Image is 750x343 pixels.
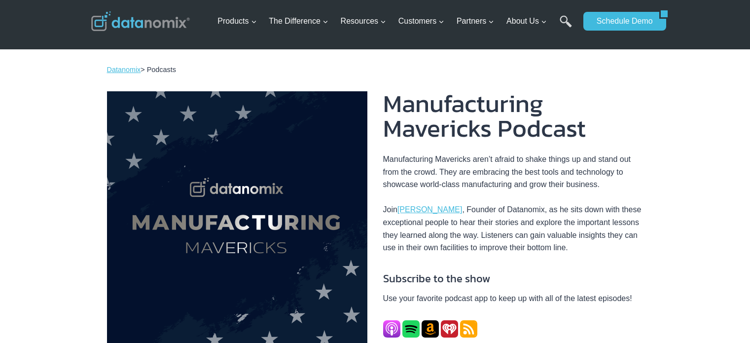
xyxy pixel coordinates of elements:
[107,64,643,76] p: > Podcasts
[457,15,494,28] span: Partners
[107,66,141,74] a: Datanomix
[269,15,328,28] span: The Difference
[583,12,659,31] a: Schedule Demo
[398,15,444,28] span: Customers
[422,320,439,338] img: Amazon Icon
[91,11,190,31] img: Datanomix
[383,292,643,305] p: Use your favorite podcast app to keep up with all of the latest episodes!
[383,270,643,287] h4: Subscribe to the show
[214,5,578,38] nav: Primary Navigation
[460,320,477,338] img: RSS Feed icon
[217,15,256,28] span: Products
[383,91,643,141] h1: Manufacturing Mavericks Podcast
[441,320,458,338] img: iheartradio icon
[506,15,547,28] span: About Us
[560,15,572,38] a: Search
[383,153,643,254] p: Manufacturing Mavericks aren’t afraid to shake things up and stand out from the crowd. They are e...
[341,15,386,28] span: Resources
[397,205,463,214] a: [PERSON_NAME]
